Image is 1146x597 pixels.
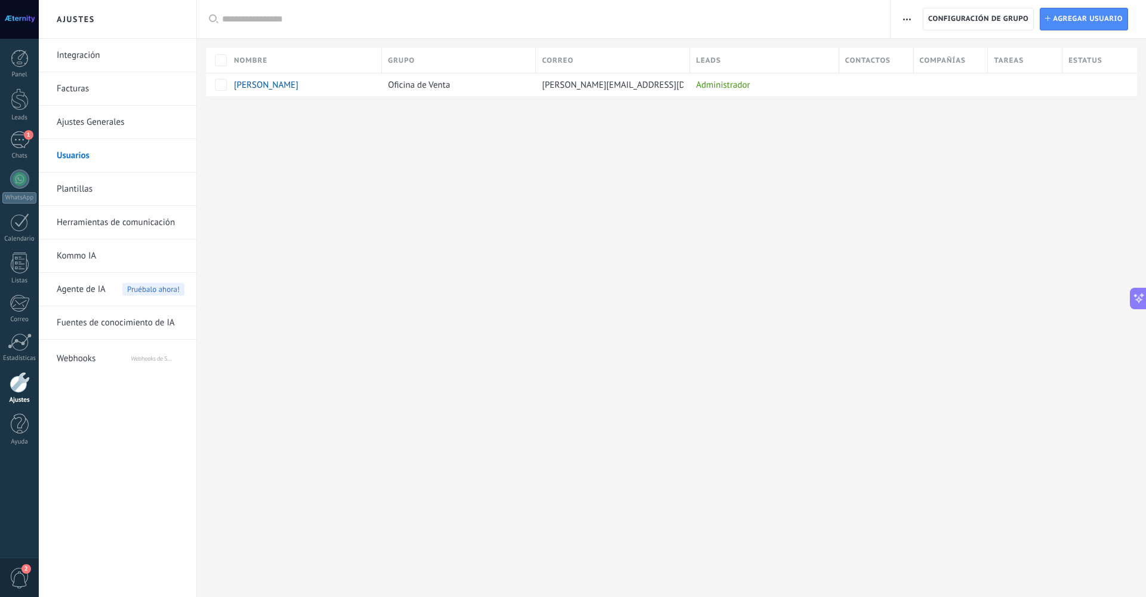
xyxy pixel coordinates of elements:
[234,79,298,91] span: Emiliano Rios
[39,139,196,173] li: Usuarios
[57,39,184,72] a: Integración
[388,79,450,91] span: Oficina de Venta
[39,39,196,72] li: Integración
[57,106,184,139] a: Ajustes Generales
[39,173,196,206] li: Plantillas
[57,342,184,371] a: WebhooksWebhooks de Salesbot por [PERSON_NAME]
[57,306,184,340] a: Fuentes de conocimiento de IA
[39,72,196,106] li: Facturas
[2,355,37,362] div: Estadísticas
[1053,8,1123,30] span: Agregar usuario
[57,239,184,273] a: Kommo IA
[2,71,37,79] div: Panel
[57,342,130,371] span: Webhooks
[2,192,36,204] div: WhatsApp
[1040,8,1128,30] a: Agregar usuario
[845,55,891,66] span: Contactos
[923,8,1034,30] button: Configuración de grupo
[920,55,966,66] span: Compañías
[2,396,37,404] div: Ajustes
[122,283,184,296] span: Pruébalo ahora!
[542,79,741,91] span: [PERSON_NAME][EMAIL_ADDRESS][DOMAIN_NAME]
[2,277,37,285] div: Listas
[57,139,184,173] a: Usuarios
[542,55,574,66] span: Correo
[696,55,721,66] span: Leads
[39,206,196,239] li: Herramientas de comunicación
[690,73,833,96] div: Administrador
[382,73,530,96] div: Oficina de Venta
[1068,55,1102,66] span: Estatus
[2,235,37,243] div: Calendario
[39,273,196,306] li: Agente de IA
[2,438,37,446] div: Ayuda
[57,273,184,306] a: Agente de IAPruébalo ahora!
[57,273,106,306] span: Agente de IA
[2,114,37,122] div: Leads
[39,239,196,273] li: Kommo IA
[39,340,196,373] li: Webhooks
[57,206,184,239] a: Herramientas de comunicación
[57,173,184,206] a: Plantillas
[234,55,267,66] span: Nombre
[21,564,31,574] span: 2
[2,316,37,324] div: Correo
[39,106,196,139] li: Ajustes Generales
[24,130,33,140] span: 1
[39,306,196,340] li: Fuentes de conocimiento de IA
[2,152,37,160] div: Chats
[994,55,1024,66] span: Tareas
[388,55,415,66] span: Grupo
[898,8,916,30] button: Más
[57,72,184,106] a: Facturas
[131,342,184,371] span: Webhooks de Salesbot por [PERSON_NAME]
[928,8,1028,30] span: Configuración de grupo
